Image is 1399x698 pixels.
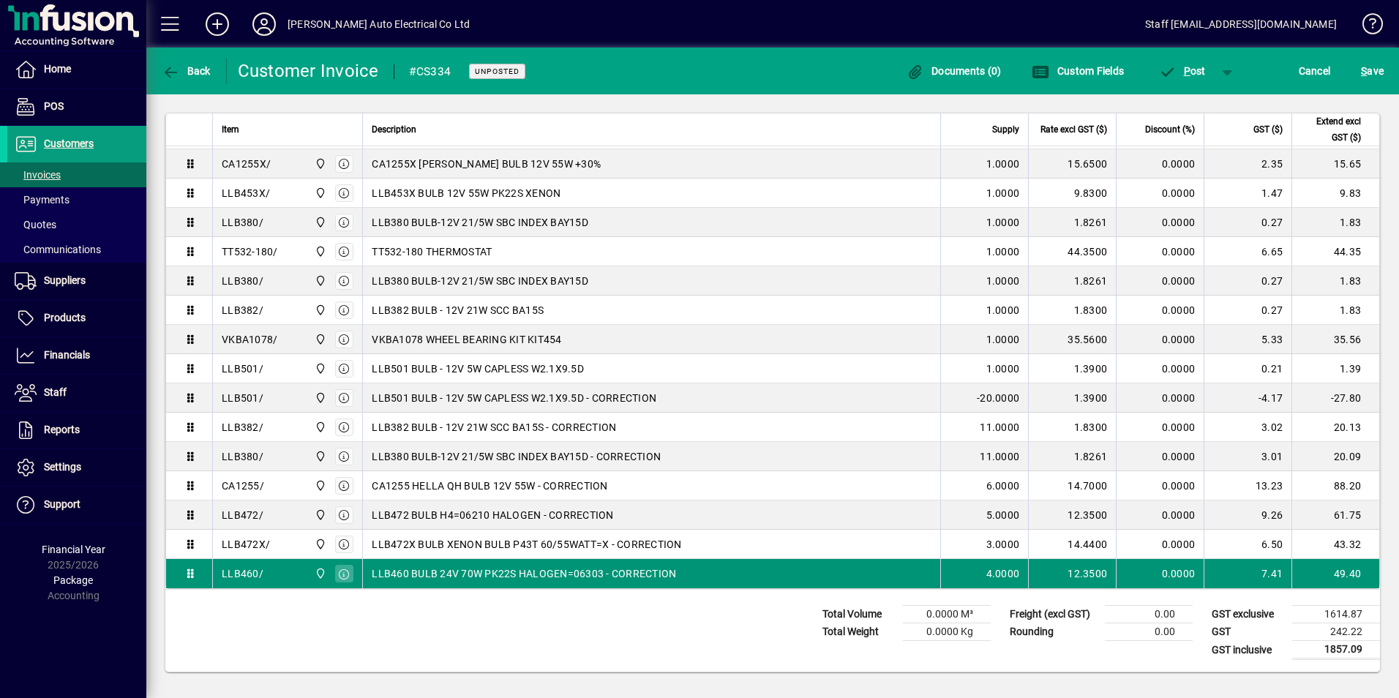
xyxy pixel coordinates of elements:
span: Unposted [475,67,520,76]
span: Staff [44,386,67,398]
a: Invoices [7,162,146,187]
span: CA1255 HELLA QH BULB 12V 55W - CORRECTION [372,479,607,493]
td: 13.23 [1204,471,1291,500]
div: LLB501/ [222,361,263,376]
span: Central [311,302,328,318]
td: 88.20 [1291,471,1379,500]
span: Invoices [15,169,61,181]
td: 44.35 [1291,237,1379,266]
button: Custom Fields [1028,58,1128,84]
button: Cancel [1295,58,1335,84]
td: 0.0000 [1116,296,1204,325]
div: 1.8300 [1038,303,1107,318]
span: Support [44,498,80,510]
td: 6.50 [1204,530,1291,559]
td: 0.0000 Kg [903,623,991,641]
span: Financial Year [42,544,105,555]
button: Post [1151,58,1213,84]
td: 49.40 [1291,559,1379,588]
td: 35.56 [1291,325,1379,354]
div: [PERSON_NAME] Auto Electrical Co Ltd [288,12,470,36]
span: Extend excl GST ($) [1301,113,1361,146]
span: Central [311,361,328,377]
td: 0.0000 [1116,149,1204,179]
span: Customers [44,138,94,149]
span: Products [44,312,86,323]
span: LLB453X BULB 12V 55W PK22S XENON [372,186,560,200]
div: 1.8261 [1038,274,1107,288]
td: 0.0000 [1116,266,1204,296]
span: CA1255X [PERSON_NAME] BULB 12V 55W +30% [372,157,601,171]
td: 0.0000 [1116,530,1204,559]
div: 35.5600 [1038,332,1107,347]
div: LLB460/ [222,566,263,581]
span: LLB460 BULB 24V 70W PK22S HALOGEN=06303 - CORRECTION [372,566,676,581]
div: Customer Invoice [238,59,379,83]
span: Central [311,273,328,289]
td: 0.0000 [1116,354,1204,383]
span: 4.0000 [986,566,1020,581]
span: Reports [44,424,80,435]
a: POS [7,89,146,125]
td: 0.0000 [1116,325,1204,354]
td: 2.35 [1204,149,1291,179]
span: Financials [44,349,90,361]
div: LLB382/ [222,303,263,318]
a: Payments [7,187,146,212]
button: Documents (0) [903,58,1005,84]
div: LLB382/ [222,420,263,435]
span: LLB380 BULB-12V 21/5W SBC INDEX BAY15D - CORRECTION [372,449,661,464]
div: 1.3900 [1038,361,1107,376]
td: 0.0000 [1116,237,1204,266]
span: 1.0000 [986,157,1020,171]
span: POS [44,100,64,112]
span: -20.0000 [977,391,1019,405]
span: Central [311,244,328,260]
td: 3.02 [1204,413,1291,442]
td: 0.21 [1204,354,1291,383]
span: Settings [44,461,81,473]
div: LLB380/ [222,449,263,464]
td: 0.0000 [1116,442,1204,471]
a: Reports [7,412,146,449]
td: -27.80 [1291,383,1379,413]
td: 7.41 [1204,559,1291,588]
td: 0.00 [1105,623,1193,641]
span: Back [162,65,211,77]
span: 5.0000 [986,508,1020,522]
a: Financials [7,337,146,374]
span: Central [311,536,328,552]
span: LLB382 BULB - 12V 21W SCC BA15S [372,303,544,318]
span: 1.0000 [986,332,1020,347]
span: Central [311,419,328,435]
span: 6.0000 [986,479,1020,493]
td: 1.83 [1291,266,1379,296]
span: S [1361,65,1367,77]
span: Payments [15,194,70,206]
span: VKBA1078 WHEEL BEARING KIT KIT454 [372,332,561,347]
td: 1.47 [1204,179,1291,208]
td: 0.00 [1105,606,1193,623]
div: Staff [EMAIL_ADDRESS][DOMAIN_NAME] [1145,12,1337,36]
span: Communications [15,244,101,255]
td: 0.0000 [1116,500,1204,530]
span: LLB380 BULB-12V 21/5W SBC INDEX BAY15D [372,215,588,230]
span: Central [311,449,328,465]
button: Add [194,11,241,37]
td: 1.39 [1291,354,1379,383]
div: LLB501/ [222,391,263,405]
a: Quotes [7,212,146,237]
span: Central [311,156,328,172]
a: Staff [7,375,146,411]
td: 242.22 [1292,623,1380,641]
td: 0.0000 [1116,471,1204,500]
td: 3.01 [1204,442,1291,471]
div: 1.8261 [1038,215,1107,230]
span: LLB472 BULB H4=06210 HALOGEN - CORRECTION [372,508,613,522]
span: Quotes [15,219,56,230]
div: 12.3500 [1038,508,1107,522]
span: 11.0000 [980,420,1019,435]
span: 3.0000 [986,537,1020,552]
div: 15.6500 [1038,157,1107,171]
span: 1.0000 [986,274,1020,288]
